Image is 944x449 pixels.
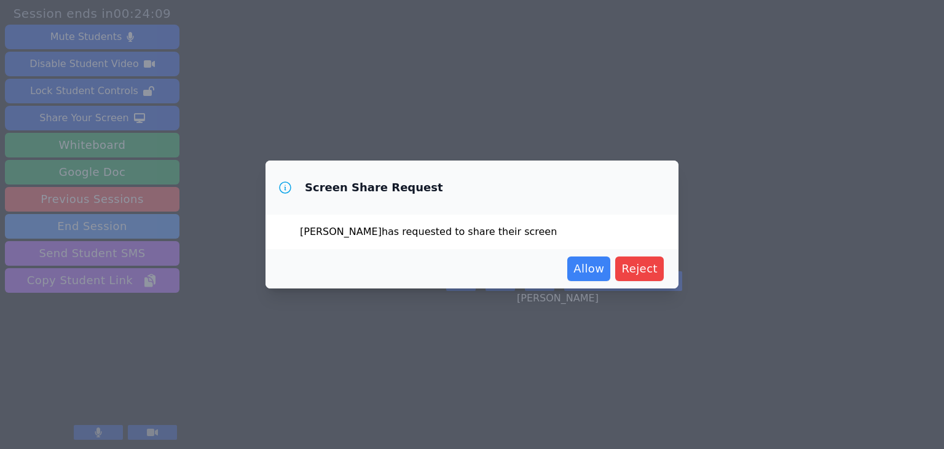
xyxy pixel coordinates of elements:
[305,180,443,195] h3: Screen Share Request
[621,260,658,277] span: Reject
[573,260,604,277] span: Allow
[615,256,664,281] button: Reject
[265,215,678,249] div: [PERSON_NAME] has requested to share their screen
[567,256,610,281] button: Allow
